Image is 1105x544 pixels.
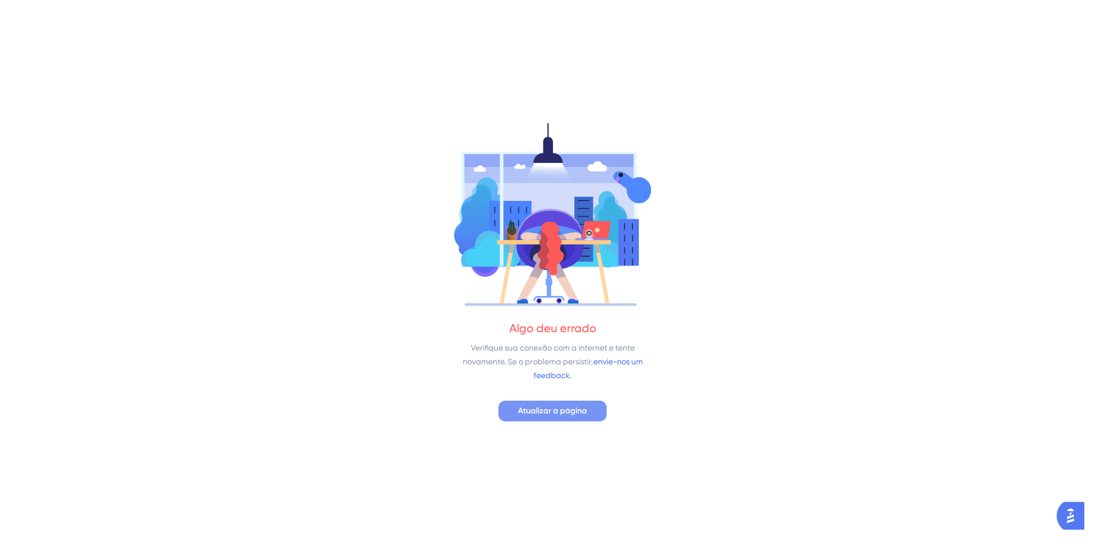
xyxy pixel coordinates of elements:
[463,343,635,366] font: Verifique sua conexão com a internet e tente novamente. Se o problema persistir,
[509,321,596,335] font: Algo deu errado
[518,406,587,416] font: Atualizar a página
[1057,499,1091,533] iframe: Iniciador do Assistente de IA do UserGuiding
[534,357,643,380] font: envie-nos um feedback.
[498,401,607,421] button: Atualizar a página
